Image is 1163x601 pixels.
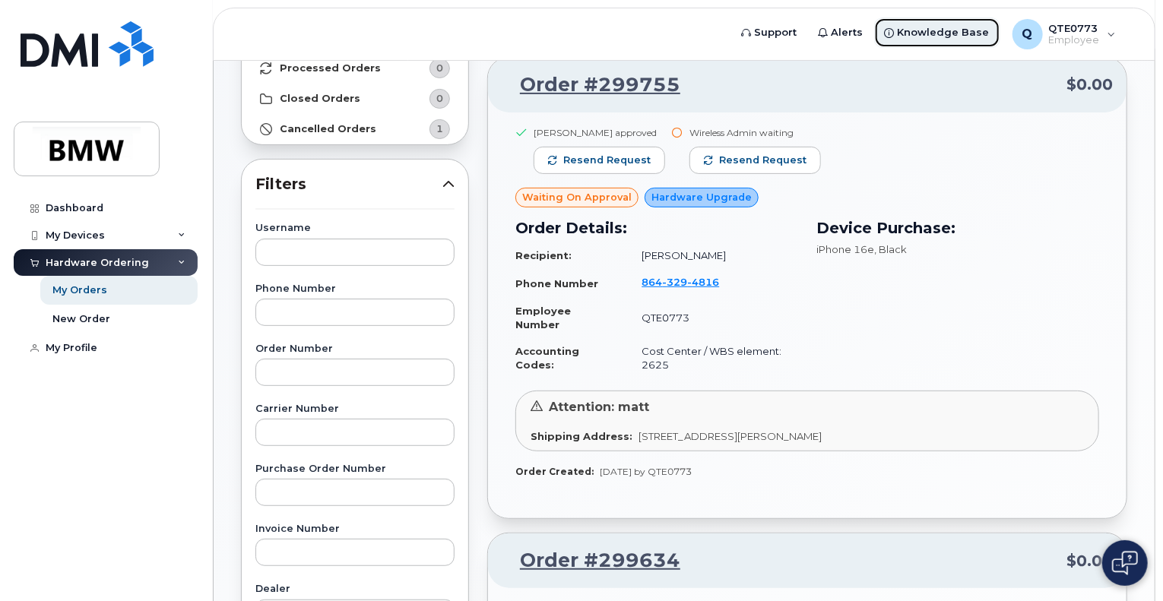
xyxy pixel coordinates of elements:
[502,71,680,99] a: Order #299755
[639,430,822,442] span: [STREET_ADDRESS][PERSON_NAME]
[628,242,798,269] td: [PERSON_NAME]
[642,276,737,288] a: 8643294816
[515,249,572,261] strong: Recipient:
[549,400,649,414] span: Attention: matt
[687,276,719,288] span: 4816
[255,404,455,414] label: Carrier Number
[719,153,806,167] span: Resend request
[898,25,990,40] span: Knowledge Base
[689,147,821,174] button: Resend request
[1049,34,1100,46] span: Employee
[255,173,442,195] span: Filters
[642,276,719,288] span: 864
[515,305,571,331] strong: Employee Number
[1022,25,1033,43] span: Q
[1049,22,1100,34] span: QTE0773
[1066,74,1113,96] span: $0.00
[534,147,665,174] button: Resend request
[522,190,632,204] span: Waiting On Approval
[563,153,651,167] span: Resend request
[731,17,808,48] a: Support
[255,344,455,354] label: Order Number
[242,84,468,114] a: Closed Orders0
[436,61,443,75] span: 0
[255,223,455,233] label: Username
[651,190,752,204] span: Hardware Upgrade
[628,298,798,338] td: QTE0773
[280,93,360,105] strong: Closed Orders
[1002,19,1127,49] div: QTE0773
[502,547,680,574] a: Order #299634
[531,430,632,442] strong: Shipping Address:
[280,123,376,135] strong: Cancelled Orders
[436,122,443,136] span: 1
[874,17,1000,48] a: Knowledge Base
[515,345,579,372] strong: Accounting Codes:
[515,217,798,239] h3: Order Details:
[1066,550,1113,572] span: $0.00
[755,25,797,40] span: Support
[816,217,1099,239] h3: Device Purchase:
[832,25,864,40] span: Alerts
[255,524,455,534] label: Invoice Number
[436,91,443,106] span: 0
[1112,551,1138,575] img: Open chat
[515,466,594,477] strong: Order Created:
[600,466,692,477] span: [DATE] by QTE0773
[808,17,874,48] a: Alerts
[255,464,455,474] label: Purchase Order Number
[689,126,821,139] div: Wireless Admin waiting
[816,243,874,255] span: iPhone 16e
[255,284,455,294] label: Phone Number
[242,53,468,84] a: Processed Orders0
[662,276,687,288] span: 329
[874,243,907,255] span: , Black
[628,338,798,378] td: Cost Center / WBS element: 2625
[515,277,598,289] strong: Phone Number
[534,126,665,139] div: [PERSON_NAME] approved
[242,114,468,144] a: Cancelled Orders1
[280,62,381,74] strong: Processed Orders
[255,584,455,594] label: Dealer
